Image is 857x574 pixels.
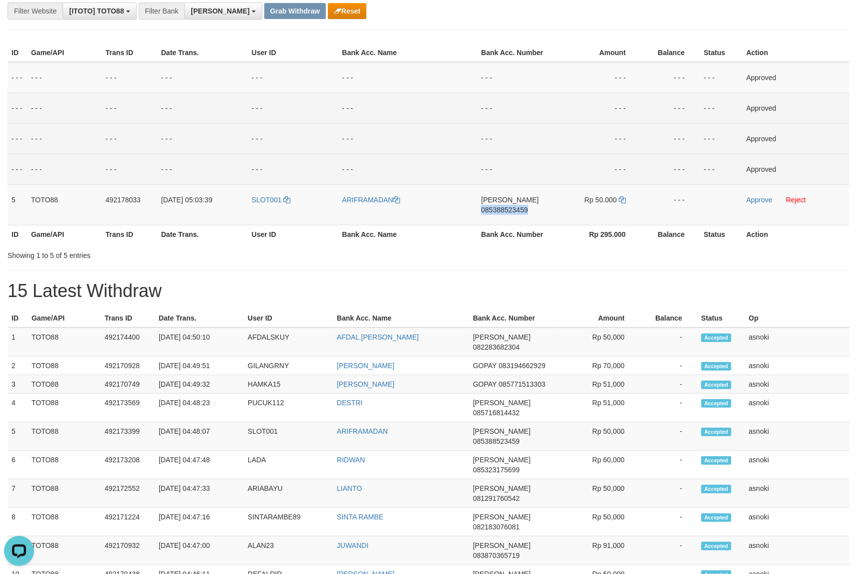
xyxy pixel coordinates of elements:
th: ID [8,44,27,62]
span: Accepted [701,381,731,389]
td: TOTO88 [28,451,101,479]
td: 7 [8,479,28,508]
th: Bank Acc. Number [469,309,553,328]
td: ARIABAYU [244,479,333,508]
td: AFDALSKUY [244,328,333,357]
th: Date Trans. [157,225,248,243]
td: Approved [742,154,849,184]
td: - - - [552,123,641,154]
td: ALAN23 [244,536,333,565]
th: Action [742,44,849,62]
td: - - - [157,154,248,184]
button: [ITOTO] TOTO88 [63,3,136,20]
span: Copy 083194662929 to clipboard [499,362,545,370]
td: - - - [102,154,157,184]
td: Approved [742,93,849,123]
td: Rp 91,000 [553,536,640,565]
span: [PERSON_NAME] [191,7,249,15]
td: - - - [641,123,700,154]
td: TOTO88 [28,394,101,422]
th: User ID [248,44,338,62]
td: asnoki [745,328,849,357]
span: [PERSON_NAME] [473,484,531,492]
td: - - - [157,62,248,93]
a: SINTA RAMBE [337,513,383,521]
td: - - - [552,154,641,184]
span: Accepted [701,399,731,408]
td: SLOT001 [244,422,333,451]
span: Copy 082183076081 to clipboard [473,523,520,531]
td: - [640,536,697,565]
td: - - - [477,154,552,184]
div: Filter Website [8,3,63,20]
th: Bank Acc. Name [338,44,478,62]
th: Balance [641,44,700,62]
td: - - - [338,93,478,123]
td: [DATE] 04:47:16 [155,508,244,536]
th: Trans ID [101,309,155,328]
td: 492170749 [101,375,155,394]
td: - [640,422,697,451]
td: asnoki [745,451,849,479]
span: Copy 085771513303 to clipboard [499,380,545,388]
th: Action [742,225,849,243]
td: - - - [8,123,27,154]
div: Filter Bank [139,3,185,20]
button: [PERSON_NAME] [184,3,262,20]
a: Approve [746,196,772,204]
a: ARIFRAMADAN [342,196,400,204]
th: Bank Acc. Number [477,44,552,62]
span: Copy 085388523459 to clipboard [473,437,520,445]
span: Rp 50.000 [585,196,617,204]
td: PUCUK112 [244,394,333,422]
th: Balance [640,309,697,328]
td: asnoki [745,508,849,536]
th: Trans ID [102,225,157,243]
span: Accepted [701,334,731,342]
td: Rp 51,000 [553,394,640,422]
td: - - - [27,123,102,154]
td: - - - [552,62,641,93]
a: ARIFRAMADAN [337,427,388,435]
th: User ID [244,309,333,328]
td: - - - [248,123,338,154]
td: Rp 50,000 [553,328,640,357]
td: - - - [641,93,700,123]
td: - - - [248,154,338,184]
span: [PERSON_NAME] [473,456,531,464]
td: TOTO88 [28,479,101,508]
span: Accepted [701,513,731,522]
th: ID [8,309,28,328]
span: Copy 085716814432 to clipboard [473,409,520,417]
span: Accepted [701,485,731,493]
td: - - - [157,123,248,154]
span: Copy 085388523459 to clipboard [481,206,528,214]
span: [PERSON_NAME] [481,196,539,204]
td: 4 [8,394,28,422]
td: - - - [338,154,478,184]
th: Date Trans. [157,44,248,62]
td: - - - [8,154,27,184]
td: asnoki [745,357,849,375]
div: Showing 1 to 5 of 5 entries [8,246,349,260]
a: AFDAL [PERSON_NAME] [337,333,419,341]
td: - - - [641,62,700,93]
th: Game/API [27,44,102,62]
a: DESTRI [337,399,362,407]
td: Approved [742,62,849,93]
th: Bank Acc. Number [477,225,552,243]
td: - - - [8,62,27,93]
td: 492173208 [101,451,155,479]
td: asnoki [745,422,849,451]
th: Amount [553,309,640,328]
td: - [640,394,697,422]
td: [DATE] 04:49:51 [155,357,244,375]
td: - - - [477,62,552,93]
td: Rp 60,000 [553,451,640,479]
td: - - - [641,154,700,184]
span: Accepted [701,542,731,550]
span: [PERSON_NAME] [473,333,531,341]
td: - - - [8,93,27,123]
td: Rp 50,000 [553,508,640,536]
td: - - - [700,62,742,93]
